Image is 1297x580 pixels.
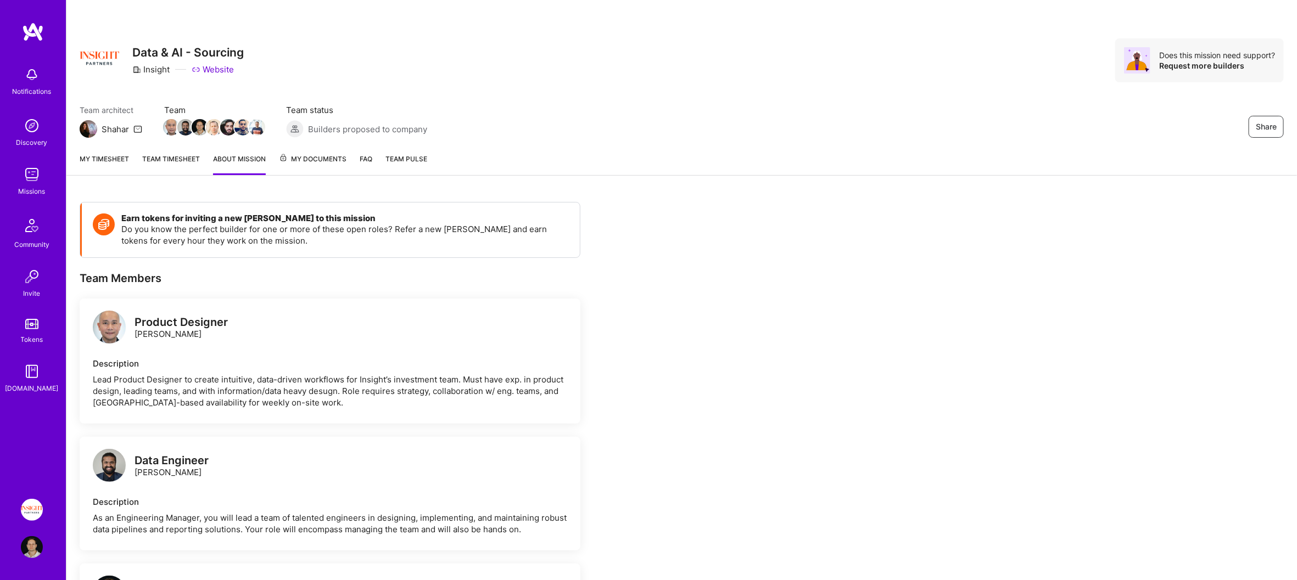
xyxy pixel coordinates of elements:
a: Team Member Avatar [221,118,236,137]
img: tokens [25,319,38,329]
a: Team Member Avatar [236,118,250,137]
a: User Avatar [18,536,46,558]
span: My Documents [279,153,346,165]
div: Description [93,496,567,508]
span: Team architect [80,104,142,116]
img: Team Member Avatar [177,119,194,136]
img: Team Member Avatar [192,119,208,136]
img: Token icon [93,213,115,235]
div: Product Designer [135,317,228,328]
span: Team [164,104,264,116]
span: Share [1256,121,1277,132]
img: Invite [21,266,43,288]
a: Team Member Avatar [164,118,178,137]
img: Builders proposed to company [286,120,304,138]
span: Team status [286,104,427,116]
img: User Avatar [21,536,43,558]
div: Description [93,358,567,369]
a: Team Pulse [385,153,427,175]
a: logo [93,449,126,485]
a: About Mission [213,153,266,175]
div: Invite [24,288,41,299]
img: Team Member Avatar [206,119,222,136]
span: Team Pulse [385,155,427,163]
a: My Documents [279,153,346,175]
img: Insight Partners: Data & AI - Sourcing [21,499,43,521]
div: Discovery [16,137,48,148]
span: Builders proposed to company [308,123,427,135]
div: Insight [132,64,170,75]
a: Team Member Avatar [178,118,193,137]
a: logo [93,311,126,346]
div: Team Members [80,271,580,285]
img: Team Architect [80,120,97,138]
div: Does this mission need support? [1159,50,1275,60]
a: Team Member Avatar [193,118,207,137]
img: Avatar [1124,47,1150,74]
a: Insight Partners: Data & AI - Sourcing [18,499,46,521]
img: logo [93,449,126,482]
a: Website [192,64,234,75]
i: icon Mail [133,125,142,133]
button: Share [1249,116,1284,138]
a: FAQ [360,153,372,175]
img: Community [19,212,45,239]
img: Team Member Avatar [163,119,180,136]
a: Team Member Avatar [207,118,221,137]
div: Data Engineer [135,455,209,466]
a: My timesheet [80,153,129,175]
div: Request more builders [1159,60,1275,71]
a: Team Member Avatar [250,118,264,137]
h3: Data & AI - Sourcing [132,46,244,59]
img: Team Member Avatar [234,119,251,136]
img: bell [21,64,43,86]
img: guide book [21,361,43,382]
div: [PERSON_NAME] [135,455,209,478]
img: teamwork [21,164,43,185]
div: As an Engineering Manager, you will lead a team of talented engineers in designing, implementing,... [93,512,567,535]
img: logo [93,311,126,344]
p: Do you know the perfect builder for one or more of these open roles? Refer a new [PERSON_NAME] an... [121,223,569,246]
div: [PERSON_NAME] [135,317,228,340]
a: Team timesheet [142,153,200,175]
img: Company Logo [80,38,119,78]
div: [DOMAIN_NAME] [5,382,59,394]
img: logo [22,22,44,42]
img: Team Member Avatar [249,119,265,136]
img: Team Member Avatar [220,119,237,136]
div: Notifications [13,86,52,97]
img: discovery [21,115,43,137]
div: Lead Product Designer to create intuitive, data-driven workflows for Insight’s investment team. M... [93,374,567,408]
i: icon CompanyGray [132,65,141,74]
div: Shahar [102,123,129,135]
div: Missions [19,185,46,197]
h4: Earn tokens for inviting a new [PERSON_NAME] to this mission [121,213,569,223]
div: Tokens [21,334,43,345]
div: Community [14,239,49,250]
